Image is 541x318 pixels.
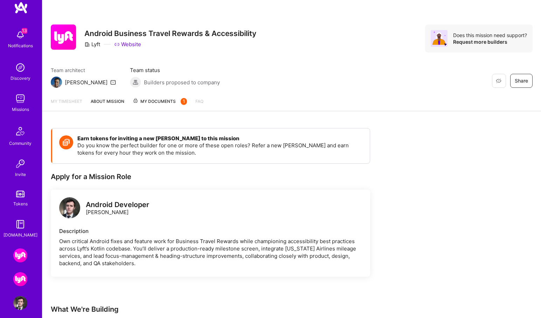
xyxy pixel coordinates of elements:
[16,191,25,197] img: tokens
[51,172,370,181] div: Apply for a Mission Role
[14,1,28,14] img: logo
[84,42,90,47] i: icon CompanyGray
[4,231,37,239] div: [DOMAIN_NAME]
[13,200,28,207] div: Tokens
[65,79,107,86] div: [PERSON_NAME]
[515,77,528,84] span: Share
[15,171,26,178] div: Invite
[84,41,100,48] div: Lyft
[13,296,27,310] img: User Avatar
[8,42,33,49] div: Notifications
[431,30,448,47] img: Avatar
[110,79,116,85] i: icon Mail
[13,272,27,286] img: Lyft: Android Business Travel Rewards & Accessibility
[12,123,29,140] img: Community
[130,77,141,88] img: Builders proposed to company
[51,66,116,74] span: Team architect
[13,28,27,42] img: bell
[22,28,27,34] span: 13
[13,61,27,75] img: discovery
[496,78,501,84] i: icon EyeClosed
[51,305,471,314] div: What We're Building
[181,98,187,105] div: 1
[453,32,527,38] div: Does this mission need support?
[12,106,29,113] div: Missions
[86,201,149,209] div: Android Developer
[77,135,363,142] h4: Earn tokens for inviting a new [PERSON_NAME] to this mission
[114,41,141,48] a: Website
[133,98,187,105] span: My Documents
[59,227,362,235] div: Description
[51,98,82,111] a: My timesheet
[510,74,533,88] button: Share
[144,79,220,86] span: Builders proposed to company
[59,135,73,149] img: Token icon
[51,24,76,50] img: Company Logo
[51,77,62,88] img: Team Architect
[453,38,527,45] div: Request more builders
[12,296,29,310] a: User Avatar
[91,98,124,111] a: About Mission
[59,197,80,218] img: logo
[59,238,362,267] div: Own critical Android fixes and feature work for Business Travel Rewards while championing accessi...
[13,157,27,171] img: Invite
[12,248,29,262] a: Lyft : Lyft Media
[77,142,363,156] p: Do you know the perfect builder for one or more of these open roles? Refer a new [PERSON_NAME] an...
[84,29,256,38] h3: Android Business Travel Rewards & Accessibility
[13,248,27,262] img: Lyft : Lyft Media
[130,66,220,74] span: Team status
[195,98,203,111] a: FAQ
[13,217,27,231] img: guide book
[133,98,187,111] a: My Documents1
[59,197,80,220] a: logo
[86,201,149,216] div: [PERSON_NAME]
[13,92,27,106] img: teamwork
[9,140,32,147] div: Community
[11,75,30,82] div: Discovery
[12,272,29,286] a: Lyft: Android Business Travel Rewards & Accessibility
